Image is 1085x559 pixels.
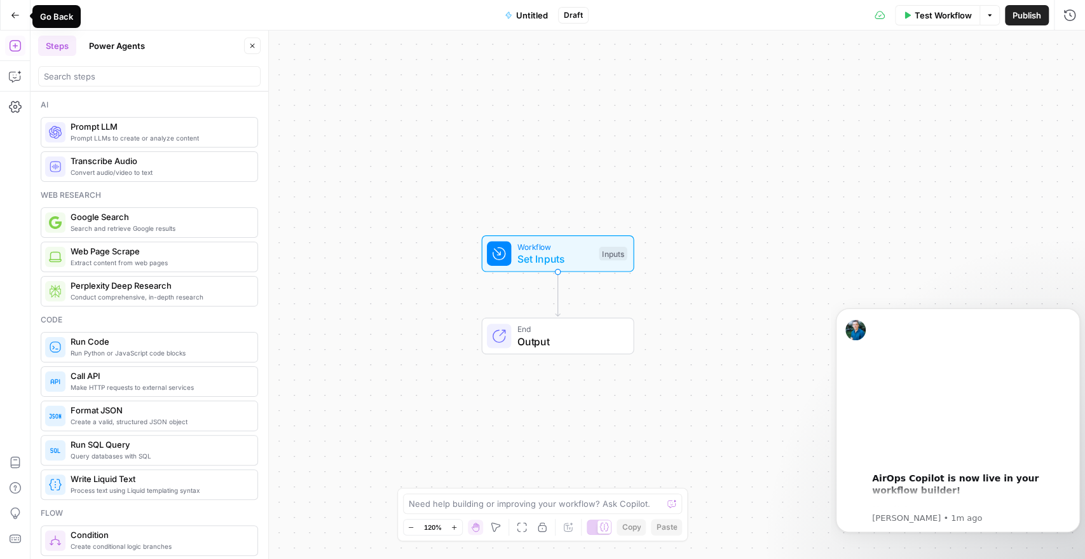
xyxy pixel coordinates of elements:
span: Create conditional logic branches [71,541,247,551]
span: Google Search [71,210,247,223]
span: Test Workflow [915,9,972,22]
div: Web research [41,190,258,201]
span: Run Code [71,335,247,348]
div: Ai [41,99,258,111]
span: Draft [564,10,583,21]
div: WorkflowSet InputsInputs [440,235,676,272]
span: Transcribe Audio [71,155,247,167]
span: Copy [622,521,641,533]
div: Inputs [599,247,627,261]
div: EndOutput [440,318,676,355]
span: Prompt LLMs to create or analyze content [71,133,247,143]
button: Publish [1005,5,1049,25]
div: Flow [41,507,258,519]
span: Paste [656,521,677,533]
button: Paste [651,519,682,535]
span: Prompt LLM [71,120,247,133]
span: Make HTTP requests to external services [71,382,247,392]
span: Call API [71,369,247,382]
span: Set Inputs [517,251,593,266]
span: Condition [71,528,247,541]
span: Write Liquid Text [71,473,247,485]
button: Steps [38,36,76,56]
button: Test Workflow [895,5,979,25]
span: Output [517,334,621,349]
g: Edge from start to end [556,272,560,316]
span: Perplexity Deep Research [71,279,247,292]
iframe: Intercom notifications message [831,289,1085,553]
div: Go Back [40,10,73,23]
span: Run Python or JavaScript code blocks [71,348,247,358]
button: Untitled [497,5,556,25]
button: Copy [617,519,646,535]
span: End [517,323,621,335]
span: Search and retrieve Google results [71,223,247,233]
span: Query databases with SQL [71,451,247,461]
span: Workflow [517,240,593,252]
div: Code [41,314,258,326]
span: Run SQL Query [71,438,247,451]
span: Extract content from web pages [71,258,247,268]
span: Untitled [516,9,548,22]
span: Publish [1013,9,1041,22]
input: Search steps [44,70,255,83]
span: Process text using Liquid templating syntax [71,485,247,495]
span: Web Page Scrape [71,245,247,258]
span: Format JSON [71,404,247,417]
span: Create a valid, structured JSON object [71,417,247,427]
button: Power Agents [81,36,153,56]
span: Convert audio/video to text [71,167,247,177]
span: 120% [424,522,442,532]
span: Conduct comprehensive, in-depth research [71,292,247,302]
